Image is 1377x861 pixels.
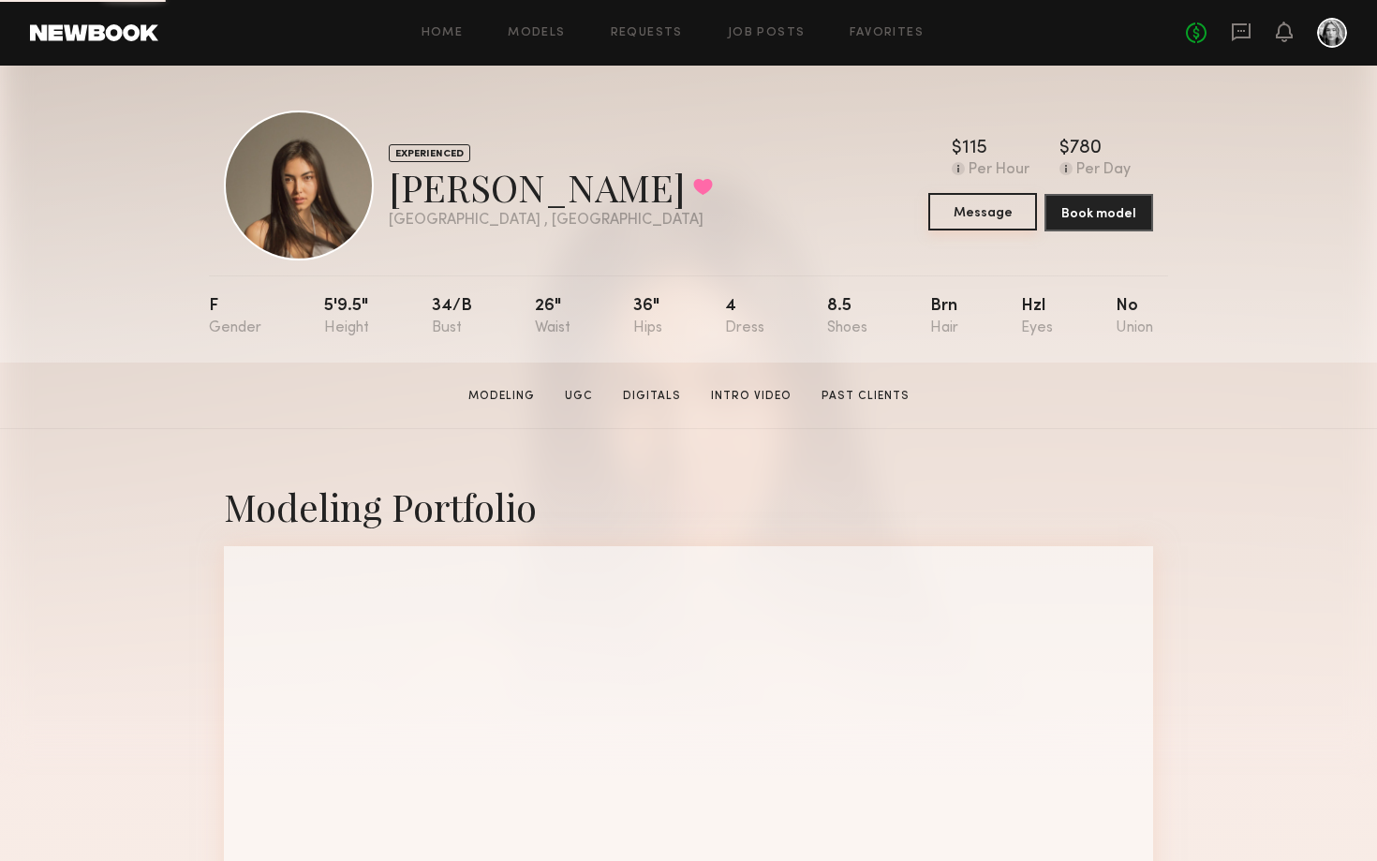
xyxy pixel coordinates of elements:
a: Modeling [461,388,542,405]
div: [GEOGRAPHIC_DATA] , [GEOGRAPHIC_DATA] [389,213,713,229]
a: Digitals [615,388,688,405]
a: Job Posts [728,27,806,39]
a: Past Clients [814,388,917,405]
div: Hzl [1021,298,1053,336]
a: Intro Video [703,388,799,405]
div: [PERSON_NAME] [389,162,713,212]
div: No [1116,298,1153,336]
a: Requests [611,27,683,39]
button: Message [928,193,1037,230]
div: 8.5 [827,298,867,336]
div: Modeling Portfolio [224,482,1153,531]
div: 115 [962,140,987,158]
div: Per Day [1076,162,1131,179]
a: Favorites [850,27,924,39]
button: Book model [1044,194,1153,231]
div: 5'9.5" [324,298,369,336]
div: Per Hour [969,162,1029,179]
a: Models [508,27,565,39]
div: $ [1059,140,1070,158]
div: F [209,298,261,336]
div: EXPERIENCED [389,144,470,162]
a: Home [422,27,464,39]
div: $ [952,140,962,158]
div: 4 [725,298,764,336]
div: 36" [633,298,662,336]
div: Brn [930,298,958,336]
div: 26" [535,298,570,336]
div: 34/b [432,298,472,336]
div: 780 [1070,140,1102,158]
a: UGC [557,388,600,405]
